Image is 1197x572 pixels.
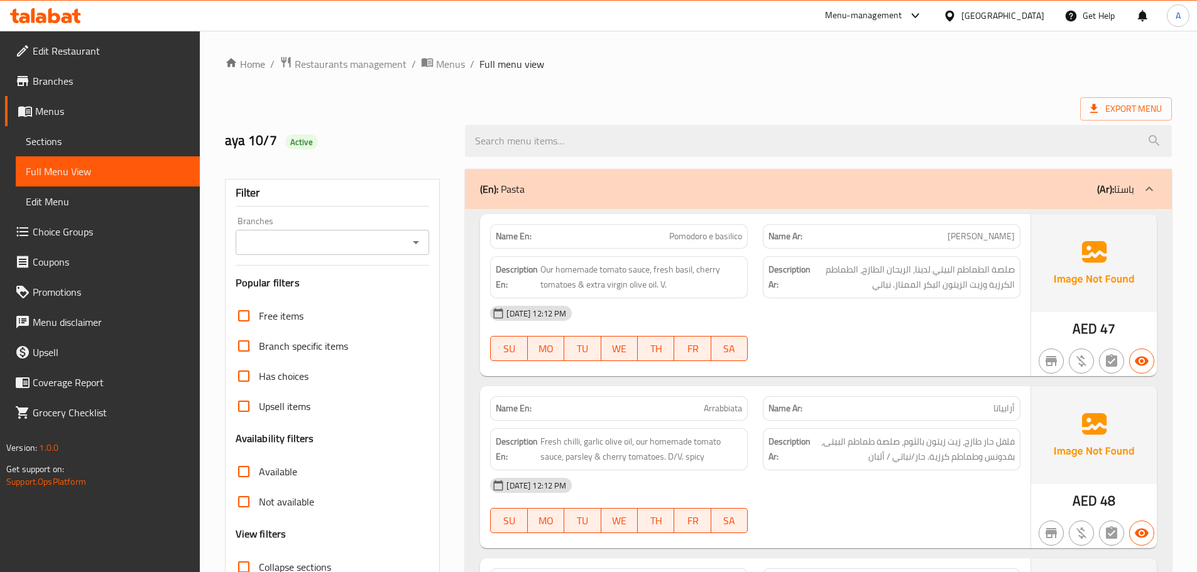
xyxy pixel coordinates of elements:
p: باستا [1097,181,1134,197]
span: Get support on: [6,461,64,477]
button: TH [638,508,674,533]
button: FR [674,508,711,533]
span: TH [643,512,669,530]
span: Menu disclaimer [33,315,190,330]
li: / [470,57,474,72]
strong: Description En: [496,262,538,293]
span: Coupons [33,254,190,269]
span: Sections [26,134,190,149]
button: Open [407,234,425,251]
button: Available [1129,521,1154,546]
b: (En): [480,180,498,198]
span: 48 [1100,488,1115,513]
span: Promotions [33,284,190,299]
span: Our homemade tomato sauce, fresh basil, cherry tomatoes & extra virgin olive oil. V. [540,262,742,293]
button: Purchased item [1069,348,1094,374]
span: AED [1073,316,1097,341]
span: Coverage Report [33,375,190,390]
span: فلفل حار طازج، زيت زيتون بالثوم، صلصة طماطم البيتى، بقدونس وطماطم كرزية. حار/نباتي / ألبان [813,434,1015,465]
button: SA [711,336,748,361]
strong: Description Ar: [768,434,811,465]
button: TU [564,336,601,361]
a: Choice Groups [5,217,200,247]
span: FR [679,340,706,358]
button: MO [528,508,564,533]
button: TU [564,508,601,533]
a: Full Menu View [16,156,200,186]
span: Arrabbiata [704,402,742,415]
button: SU [490,508,527,533]
button: Not has choices [1099,348,1124,374]
nav: breadcrumb [225,56,1172,72]
input: search [465,125,1172,157]
span: Pomodoro e basilico [669,230,742,243]
span: TU [569,340,596,358]
span: Restaurants management [295,57,407,72]
span: Active [285,136,318,148]
a: Coupons [5,247,200,277]
button: Not branch specific item [1039,521,1064,546]
a: Sections [16,126,200,156]
button: FR [674,336,711,361]
button: TH [638,336,674,361]
span: FR [679,512,706,530]
span: Edit Menu [26,194,190,209]
span: Upsell [33,345,190,360]
h3: Popular filters [236,276,430,290]
a: Coverage Report [5,367,200,397]
li: / [412,57,416,72]
li: / [270,57,275,72]
span: صلصة الطماطم البيتي لدينا، الريحان الطازج، الطماطم الكرزية وزيت الزيتون البكر الممتاز. نباتي [813,262,1015,293]
a: Menu disclaimer [5,307,200,337]
span: MO [533,340,559,358]
button: Not branch specific item [1039,348,1064,374]
a: Grocery Checklist [5,397,200,428]
span: SU [496,340,522,358]
span: [DATE] 12:12 PM [501,480,571,492]
p: Pasta [480,181,525,197]
button: Not has choices [1099,521,1124,546]
span: Upsell items [259,399,310,414]
strong: Description En: [496,434,538,465]
span: TH [643,340,669,358]
a: Home [225,57,265,72]
span: A [1176,9,1181,23]
button: WE [601,336,638,361]
span: MO [533,512,559,530]
span: [PERSON_NAME] [948,230,1015,243]
span: Branch specific items [259,338,348,353]
span: Branches [33,73,190,89]
a: Menus [421,56,465,72]
a: Edit Menu [16,186,200,217]
span: أرابياتا [993,402,1015,415]
span: WE [606,512,633,530]
span: TU [569,512,596,530]
a: Support.OpsPlatform [6,473,86,490]
span: Menus [436,57,465,72]
span: Version: [6,440,37,456]
a: Menus [5,96,200,126]
span: Has choices [259,369,309,384]
b: (Ar): [1097,180,1114,198]
div: [GEOGRAPHIC_DATA] [961,9,1044,23]
a: Upsell [5,337,200,367]
span: Menus [35,104,190,119]
a: Edit Restaurant [5,36,200,66]
span: Grocery Checklist [33,405,190,420]
strong: Name En: [496,230,532,243]
button: SA [711,508,748,533]
h3: View filters [236,527,287,541]
button: WE [601,508,638,533]
span: Choice Groups [33,224,190,239]
span: Full menu view [479,57,544,72]
span: Available [259,464,297,479]
button: Purchased item [1069,521,1094,546]
a: Branches [5,66,200,96]
div: Filter [236,180,430,207]
a: Promotions [5,277,200,307]
span: 1.0.0 [39,440,58,456]
div: (En): Pasta(Ar):باستا [465,169,1172,209]
button: MO [528,336,564,361]
strong: Name En: [496,402,532,415]
span: [DATE] 12:12 PM [501,308,571,320]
